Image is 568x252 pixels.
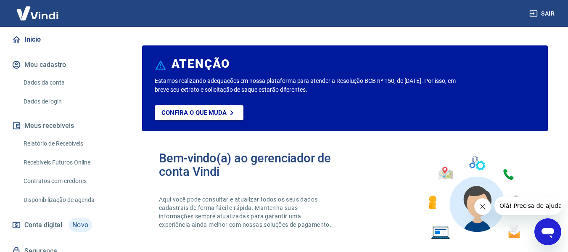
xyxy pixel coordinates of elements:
span: Conta digital [24,219,62,231]
a: Dados da conta [20,74,116,91]
button: Sair [528,6,558,21]
iframe: Mensagem da empresa [494,196,561,215]
iframe: Botão para abrir a janela de mensagens [534,218,561,245]
a: Relatório de Recebíveis [20,135,116,152]
h2: Bem-vindo(a) ao gerenciador de conta Vindi [159,151,345,178]
a: Recebíveis Futuros Online [20,154,116,171]
a: Contratos com credores [20,172,116,190]
a: Conta digitalNovo [10,215,116,235]
p: Aqui você pode consultar e atualizar todos os seus dados cadastrais de forma fácil e rápida. Mant... [159,195,333,229]
a: Disponibilização de agenda [20,191,116,209]
img: Imagem de um avatar masculino com diversos icones exemplificando as funcionalidades do gerenciado... [421,151,531,244]
span: Novo [69,218,92,232]
button: Meus recebíveis [10,117,116,135]
a: Dados de login [20,93,116,110]
span: Olá! Precisa de ajuda? [5,6,71,13]
p: Confira o que muda [161,109,227,117]
p: Estamos realizando adequações em nossa plataforma para atender a Resolução BCB nº 150, de [DATE].... [155,77,459,94]
h6: ATENÇÃO [172,60,230,68]
a: Início [10,30,116,49]
button: Meu cadastro [10,56,116,74]
img: Vindi [10,0,65,26]
a: Confira o que muda [155,105,243,120]
iframe: Fechar mensagem [474,198,491,215]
